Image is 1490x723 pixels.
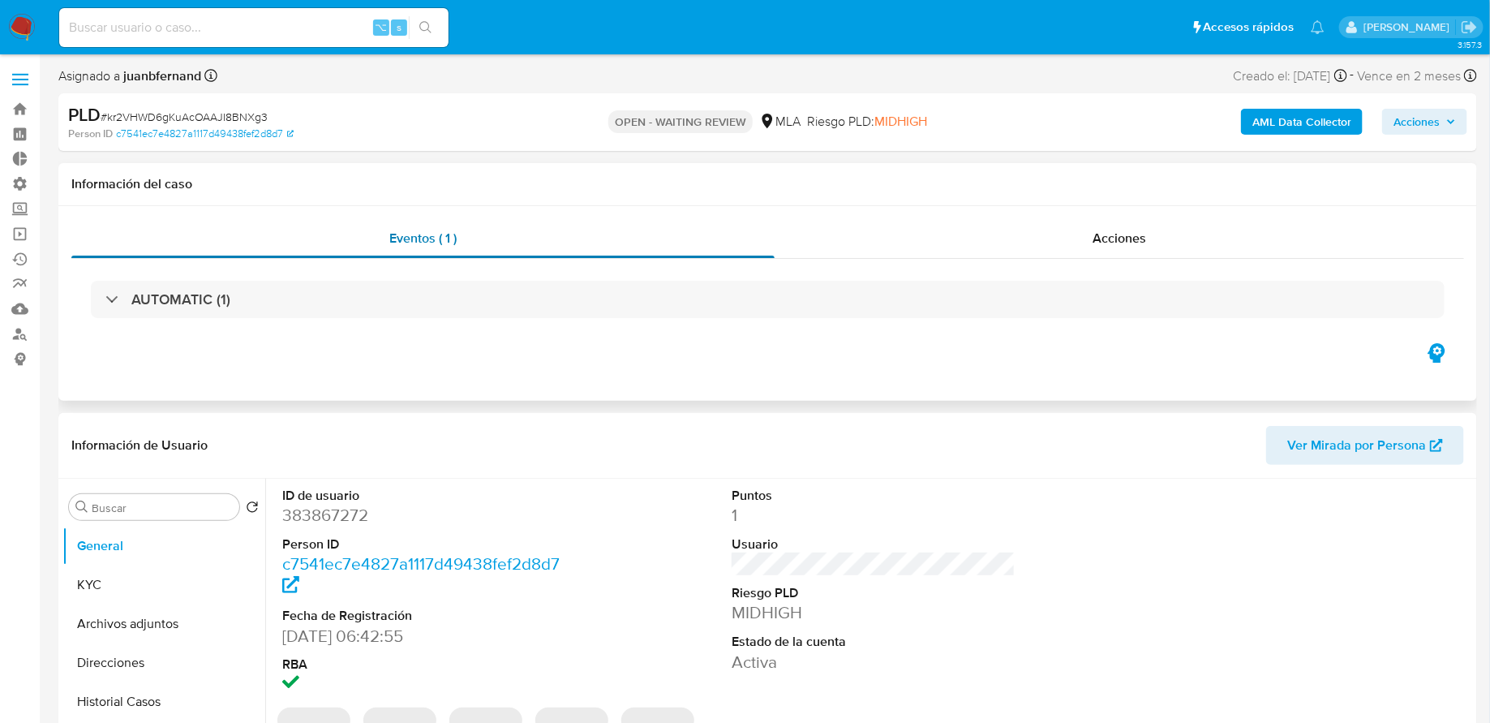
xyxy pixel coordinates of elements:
input: Buscar usuario o caso... [59,17,449,38]
div: Creado el: [DATE] [1234,65,1347,87]
span: Acciones [1393,109,1440,135]
div: AUTOMATIC (1) [91,281,1445,318]
dt: ID de usuario [282,487,566,505]
b: juanbfernand [120,67,201,85]
dd: 383867272 [282,504,566,527]
b: PLD [68,101,101,127]
button: KYC [62,566,265,605]
span: Riesgo PLD: [807,113,927,131]
dt: Person ID [282,536,566,553]
dt: Usuario [732,536,1016,553]
span: Asignado a [58,67,201,85]
a: Salir [1461,19,1478,36]
dd: 1 [732,504,1016,527]
dt: Puntos [732,487,1016,505]
span: Vence en 2 meses [1358,67,1462,85]
span: # kr2VHWD6gKuAcOAAJI8BNXg3 [101,109,268,125]
button: Ver Mirada por Persona [1266,426,1464,465]
button: General [62,527,265,566]
dd: MIDHIGH [732,601,1016,624]
p: OPEN - WAITING REVIEW [608,110,753,133]
div: MLA [759,113,801,131]
button: Acciones [1382,109,1467,135]
span: Eventos ( 1 ) [389,229,457,247]
span: Acciones [1093,229,1146,247]
p: fabricio.bottalo@mercadolibre.com [1363,19,1455,35]
button: search-icon [409,16,442,39]
dt: RBA [282,656,566,674]
button: AML Data Collector [1241,109,1363,135]
dd: [DATE] 06:42:55 [282,625,566,648]
dd: Activa [732,651,1016,674]
span: Ver Mirada por Persona [1287,426,1426,465]
span: MIDHIGH [874,112,927,131]
span: s [397,19,401,35]
input: Buscar [92,501,233,515]
b: Person ID [68,127,113,141]
button: Direcciones [62,643,265,682]
span: ⌥ [375,19,387,35]
button: Archivos adjuntos [62,605,265,643]
button: Buscar [75,501,88,514]
b: AML Data Collector [1252,109,1351,135]
dt: Fecha de Registración [282,607,566,625]
a: c7541ec7e4827a1117d49438fef2d8d7 [282,552,560,598]
span: Accesos rápidos [1204,19,1295,36]
h1: Información del caso [71,176,1464,192]
a: Notificaciones [1311,20,1325,34]
span: - [1350,65,1355,87]
dt: Riesgo PLD [732,584,1016,602]
h1: Información de Usuario [71,437,208,454]
dt: Estado de la cuenta [732,633,1016,651]
a: c7541ec7e4827a1117d49438fef2d8d7 [116,127,294,141]
button: Volver al orden por defecto [246,501,259,519]
h3: AUTOMATIC (1) [131,290,230,308]
button: Historial Casos [62,682,265,721]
